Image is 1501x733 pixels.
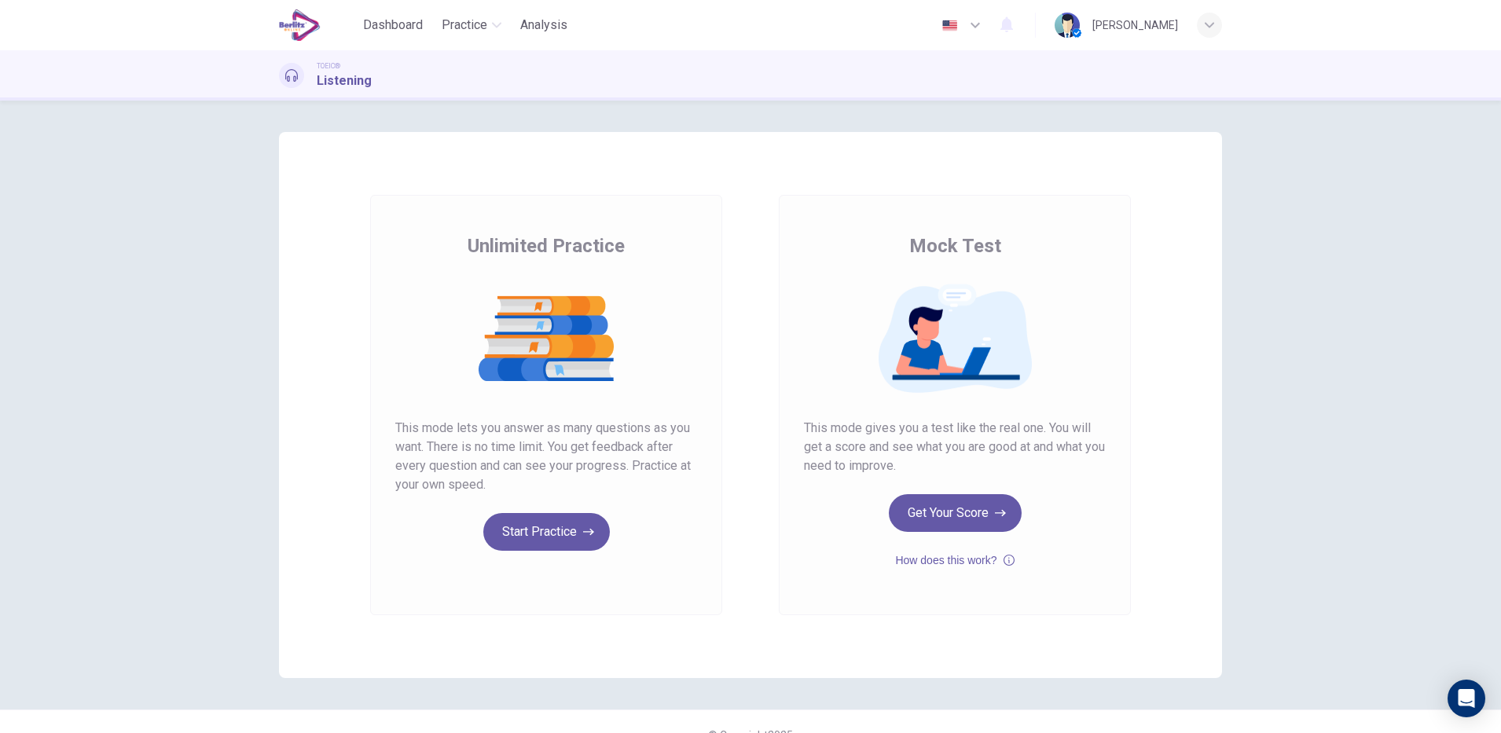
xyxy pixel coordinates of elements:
[804,419,1106,475] span: This mode gives you a test like the real one. You will get a score and see what you are good at a...
[279,9,357,41] a: EduSynch logo
[317,60,340,71] span: TOEIC®
[395,419,697,494] span: This mode lets you answer as many questions as you want. There is no time limit. You get feedback...
[1448,680,1485,717] div: Open Intercom Messenger
[468,233,625,258] span: Unlimited Practice
[520,16,567,35] span: Analysis
[895,551,1014,570] button: How does this work?
[1055,13,1080,38] img: Profile picture
[317,71,372,90] h1: Listening
[279,9,321,41] img: EduSynch logo
[1092,16,1178,35] div: [PERSON_NAME]
[889,494,1022,532] button: Get Your Score
[435,11,508,39] button: Practice
[909,233,1001,258] span: Mock Test
[357,11,429,39] button: Dashboard
[483,513,610,551] button: Start Practice
[363,16,423,35] span: Dashboard
[442,16,487,35] span: Practice
[514,11,574,39] button: Analysis
[940,20,960,31] img: en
